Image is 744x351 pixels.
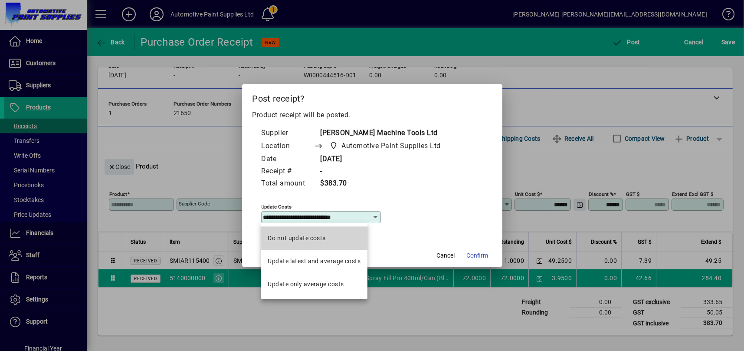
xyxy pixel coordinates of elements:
[342,141,441,151] span: Automotive Paint Supplies Ltd
[314,153,458,166] td: [DATE]
[261,250,368,273] mat-option: Update latest and average costs
[268,280,344,289] div: Update only average costs
[242,84,502,109] h2: Post receipt?
[437,251,455,260] span: Cancel
[261,153,314,166] td: Date
[328,140,445,152] span: Automotive Paint Supplies Ltd
[463,248,492,263] button: Confirm
[261,139,314,153] td: Location
[268,234,326,243] div: Do not update costs
[261,227,368,250] mat-option: Do not update costs
[252,110,492,120] p: Product receipt will be posted.
[261,273,368,296] mat-option: Update only average costs
[261,127,314,139] td: Supplier
[261,178,314,190] td: Total amount
[314,178,458,190] td: $383.70
[262,204,292,210] mat-label: Update costs
[261,166,314,178] td: Receipt #
[314,166,458,178] td: -
[432,248,460,263] button: Cancel
[467,251,488,260] span: Confirm
[268,257,361,266] div: Update latest and average costs
[314,127,458,139] td: [PERSON_NAME] Machine Tools Ltd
